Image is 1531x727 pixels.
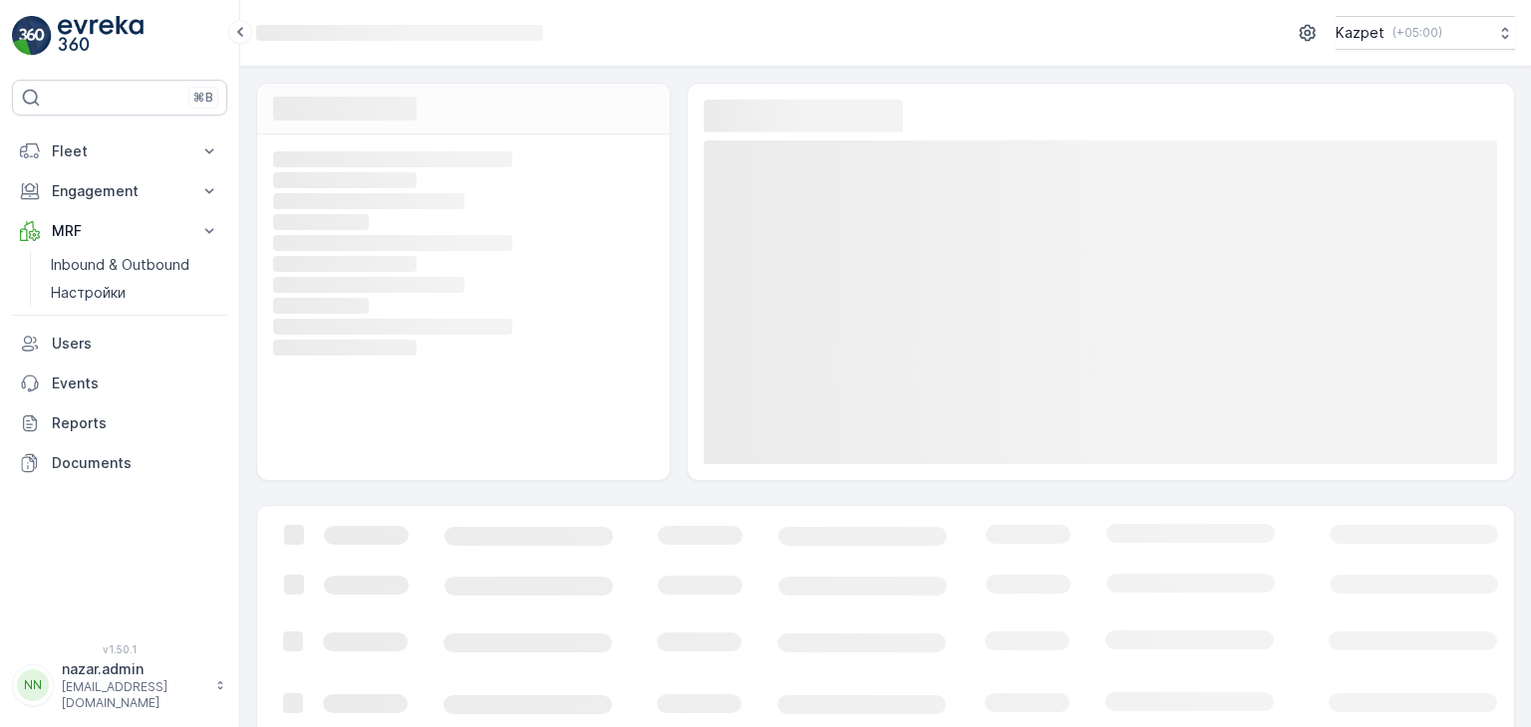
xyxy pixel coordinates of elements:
button: Engagement [12,171,227,211]
p: Reports [52,413,219,433]
p: Events [52,373,219,393]
a: Events [12,363,227,403]
div: NN [17,669,49,701]
a: Reports [12,403,227,443]
p: ( +05:00 ) [1392,25,1442,41]
p: ⌘B [193,90,213,106]
p: Inbound & Outbound [51,255,189,275]
p: Documents [52,453,219,473]
button: MRF [12,211,227,251]
img: logo [12,16,52,56]
p: MRF [52,221,187,241]
p: nazar.admin [62,659,205,679]
a: Documents [12,443,227,483]
a: Настройки [43,279,227,307]
p: Fleet [52,141,187,161]
p: Users [52,334,219,354]
button: Fleet [12,131,227,171]
button: Kazpet(+05:00) [1336,16,1515,50]
p: Настройки [51,283,126,303]
p: [EMAIL_ADDRESS][DOMAIN_NAME] [62,679,205,711]
img: logo_light-DOdMpM7g.png [58,16,144,56]
a: Users [12,324,227,363]
span: v 1.50.1 [12,643,227,655]
p: Engagement [52,181,187,201]
p: Kazpet [1336,23,1384,43]
a: Inbound & Outbound [43,251,227,279]
button: NNnazar.admin[EMAIL_ADDRESS][DOMAIN_NAME] [12,659,227,711]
